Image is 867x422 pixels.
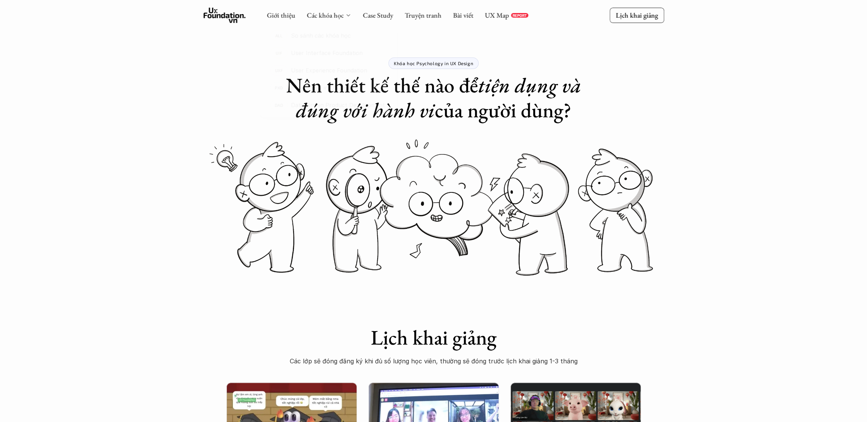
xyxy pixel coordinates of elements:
a: Case Study [363,11,393,20]
p: So sánh các khóa học [291,30,351,41]
a: Các khóa học [307,11,343,20]
a: PXDPsychology in UX Design [259,79,397,96]
p: UIF [275,50,282,55]
a: ALLSo sánh các khóa học [259,27,397,44]
p: Psychology in UX Design [291,82,358,93]
p: PXD [274,85,283,90]
h1: Nên thiết kế thế nào để của người dùng? [280,73,587,123]
a: Bài viết [453,11,473,20]
a: DADData-Driven Product Development [259,96,397,113]
p: REPORT [512,13,527,18]
a: UX Map [485,11,509,20]
p: DAD [274,102,283,107]
p: Lịch khai giảng [616,11,658,20]
p: ALL [275,33,282,38]
p: Data-Driven Product Development [291,100,385,110]
p: Các lớp sẽ đóng đăng ký khi đủ số lượng học viên, thường sẽ đóng trước lịch khai giảng 1-3 tháng [280,355,587,367]
p: Khóa học Psychology in UX Design [394,61,473,66]
a: Lịch khai giảng [609,8,664,23]
p: User Interface Foundation [291,48,363,58]
h1: Lịch khai giảng [280,325,587,350]
a: Giới thiệu [267,11,295,20]
p: User Experience Foundation [291,65,367,76]
a: Truyện tranh [405,11,441,20]
a: UXFUser Experience Foundation [259,62,397,79]
a: UIFUser Interface Foundation [259,44,397,61]
p: UXF [275,68,283,73]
